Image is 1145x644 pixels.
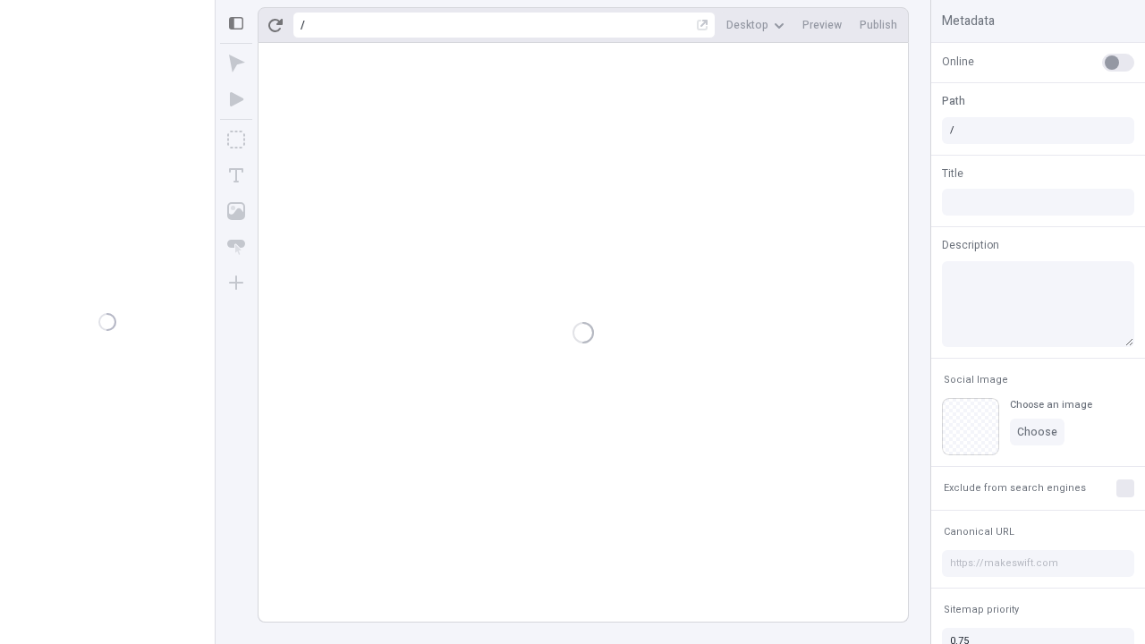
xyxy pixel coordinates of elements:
button: Exclude from search engines [940,478,1090,499]
button: Sitemap priority [940,599,1022,621]
span: Exclude from search engines [944,481,1086,495]
span: Path [942,93,965,109]
span: Canonical URL [944,525,1014,538]
span: Social Image [944,373,1008,386]
button: Publish [852,12,904,38]
button: Canonical URL [940,521,1018,543]
button: Choose [1010,419,1064,445]
span: Desktop [726,18,768,32]
span: Title [942,165,963,182]
span: Description [942,237,999,253]
span: Choose [1017,425,1057,439]
button: Text [220,159,252,191]
div: / [301,18,305,32]
div: Choose an image [1010,398,1092,411]
button: Social Image [940,369,1012,391]
button: Button [220,231,252,263]
span: Preview [802,18,842,32]
button: Box [220,123,252,156]
span: Publish [860,18,897,32]
button: Image [220,195,252,227]
span: Online [942,54,974,70]
button: Desktop [719,12,792,38]
button: Preview [795,12,849,38]
span: Sitemap priority [944,603,1019,616]
input: https://makeswift.com [942,550,1134,577]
